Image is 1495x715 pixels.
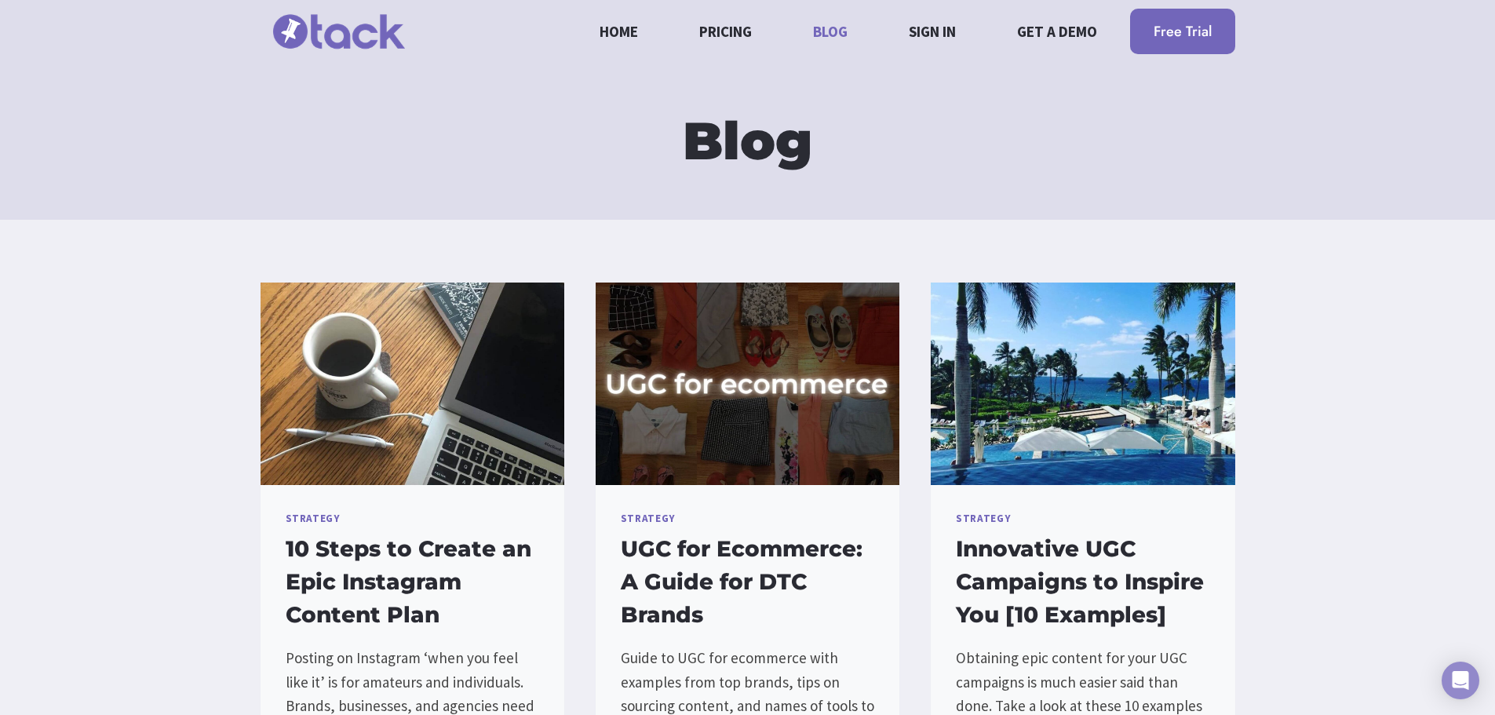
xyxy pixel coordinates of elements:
a: Blog [804,10,857,52]
a: Strategy [956,512,1011,525]
a: 10 Steps to Create an Epic Instagram Content Plan [286,535,531,628]
img: Instagram Content Plan and Strategy session: Coffee, pen & paper, and laptop computer on a desk. [261,283,564,485]
a: Strategy [621,512,676,525]
nav: Primary Navigation [591,10,1107,52]
img: UGC for ecommerce. Photo of clothes arranged in a flat-lay. [596,283,899,485]
a: UGC for Ecommerce: A Guide for DTC Brands [621,535,862,628]
a: Free Trial [1130,9,1235,55]
a: Sign in [900,10,965,52]
img: Photo of beautiful hotel pool and palm trees in Hawaii [931,283,1234,485]
a: Innovative UGC Campaigns to Inspire You [10 Examples] [956,535,1204,628]
a: Get a demo [1008,10,1107,52]
img: tack [261,5,418,58]
a: Home [591,10,647,52]
h1: Blog [683,102,812,181]
a: Strategy [286,512,341,525]
a: Pricing [691,10,761,52]
div: Open Intercom Messenger [1442,662,1479,699]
